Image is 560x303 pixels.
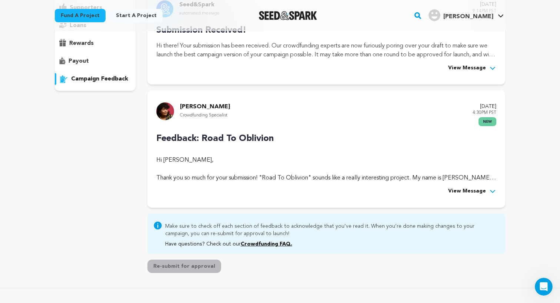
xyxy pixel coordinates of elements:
[473,102,496,111] p: [DATE]
[110,9,163,22] a: Start a project
[165,240,499,248] p: Have questions? Check out our
[69,39,94,48] p: rewards
[5,3,19,17] button: go back
[116,3,130,17] button: Home
[241,241,292,247] a: Crowdfunding FAQ.
[448,64,486,73] span: View Message
[259,11,317,20] a: Seed&Spark Homepage
[127,240,139,252] button: Send a message…
[35,243,41,249] button: Upload attachment
[12,89,107,131] i: A gentle reminder Seed&Spark is a small (and mighty!) team of lovely humans. As of [DATE], Seed&S...
[479,117,496,126] span: new
[55,37,136,49] button: rewards
[156,156,496,182] div: Hi [PERSON_NAME], Thank you so much for your submission! "Road To Oblivion" sounds like a really ...
[180,102,230,111] p: [PERSON_NAME]
[156,132,496,145] p: Feedback: Road To Oblivion
[156,42,496,59] p: Hi there! Your submission has been received. Our crowdfunding experts are now furiously poring ov...
[429,9,493,21] div: Doyle K.'s Profile
[71,75,128,83] p: campaign feedback
[443,14,493,20] span: [PERSON_NAME]
[55,55,136,67] button: payout
[448,187,486,196] span: View Message
[147,260,221,273] button: Re-submit for approval
[6,58,142,152] div: Crowdfunding Support says…
[42,4,54,16] div: Profile image for Akindele
[31,4,43,16] div: Profile image for Crowdfunding
[47,243,53,249] button: Start recording
[448,64,496,73] button: View Message
[55,73,136,85] button: campaign feedback
[473,109,496,117] p: 4:30PM PST
[427,8,505,21] a: Doyle K.'s Profile
[180,111,230,120] p: Crowdfunding Specialist
[55,9,106,22] a: Fund a project
[259,11,317,20] img: Seed&Spark Logo Dark Mode
[535,278,553,296] iframe: Intercom live chat
[12,138,83,142] div: Crowdfunding Support • [DATE]
[429,9,440,21] img: user.png
[165,221,499,237] p: Make sure to check off each section of feedback to acknowledge that you’ve read it. When you’re d...
[427,8,505,23] span: Doyle K.'s Profile
[130,3,143,16] div: Close
[23,243,29,249] button: Gif picker
[6,58,121,136] div: Thanks for choosing Seed&Spark for your project! If you have any questions as you go, just let us...
[156,102,174,120] img: 9732bf93d350c959.jpg
[63,9,92,17] p: Back [DATE]
[69,57,89,66] p: payout
[448,187,496,196] button: View Message
[21,4,33,16] img: Profile image for Mike
[57,4,93,9] h1: Seed&Spark
[11,243,17,249] button: Emoji picker
[6,227,142,240] textarea: Message…
[12,63,116,85] div: Thanks for choosing Seed&Spark for your project! If you have any questions as you go, just let us...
